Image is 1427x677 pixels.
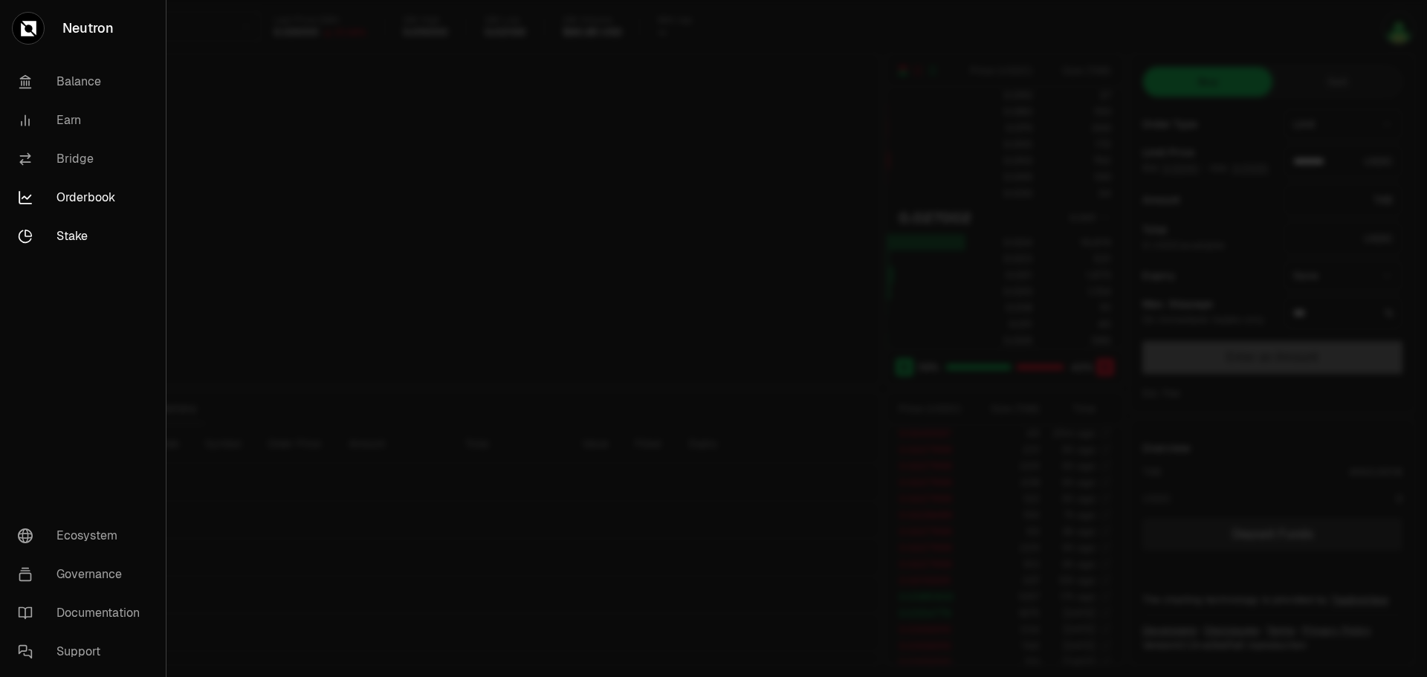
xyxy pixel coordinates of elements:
[6,555,160,594] a: Governance
[6,178,160,217] a: Orderbook
[6,217,160,256] a: Stake
[6,594,160,632] a: Documentation
[6,516,160,555] a: Ecosystem
[6,632,160,671] a: Support
[6,62,160,101] a: Balance
[6,140,160,178] a: Bridge
[6,101,160,140] a: Earn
